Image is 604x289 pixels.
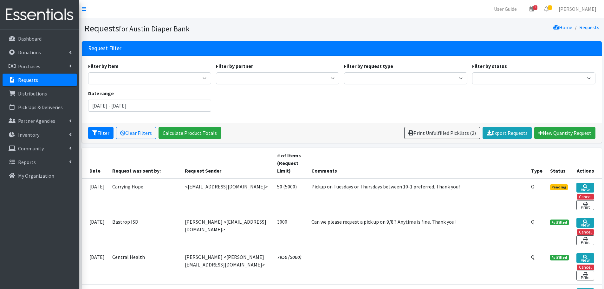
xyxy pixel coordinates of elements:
[531,183,535,190] abbr: Quantity
[483,127,532,139] a: Export Requests
[159,127,221,139] a: Calculate Product Totals
[489,3,522,15] a: User Guide
[3,4,77,25] img: HumanEssentials
[3,46,77,59] a: Donations
[576,271,594,280] a: Print
[108,179,181,214] td: Carrying Hope
[181,214,273,249] td: [PERSON_NAME] <[EMAIL_ADDRESS][DOMAIN_NAME]>
[308,214,527,249] td: Can we please request a pick up on 9/8 ? Anytime is fine. Thank you!
[539,3,554,15] a: 1
[577,265,594,270] button: Cancel
[308,148,527,179] th: Comments
[88,45,121,52] h3: Request Filter
[3,60,77,73] a: Purchases
[18,145,44,152] p: Community
[573,148,601,179] th: Actions
[273,179,308,214] td: 50 (5000)
[18,118,55,124] p: Partner Agencies
[576,200,594,210] a: Print
[550,220,569,225] span: Fulfilled
[3,156,77,168] a: Reports
[531,254,535,260] abbr: Quantity
[82,148,108,179] th: Date
[18,104,63,110] p: Pick Ups & Deliveries
[18,49,41,56] p: Donations
[577,229,594,235] button: Cancel
[550,255,569,260] span: Fulfilled
[533,5,537,10] span: 3
[273,148,308,179] th: # of Items (Request Limit)
[18,63,40,69] p: Purchases
[18,77,38,83] p: Requests
[404,127,480,139] a: Print Unfulfilled Picklists (2)
[524,3,539,15] a: 3
[550,184,568,190] span: Pending
[108,214,181,249] td: Bastrop ISD
[82,214,108,249] td: [DATE]
[18,132,39,138] p: Inventory
[84,23,340,34] h1: Requests
[18,159,36,165] p: Reports
[181,179,273,214] td: <[EMAIL_ADDRESS][DOMAIN_NAME]>
[88,62,119,70] label: Filter by item
[18,90,47,97] p: Distributions
[82,249,108,284] td: [DATE]
[116,127,156,139] a: Clear Filters
[18,36,42,42] p: Dashboard
[119,24,190,33] small: for Austin Diaper Bank
[216,62,253,70] label: Filter by partner
[273,214,308,249] td: 3000
[546,148,573,179] th: Status
[576,235,594,245] a: Print
[3,32,77,45] a: Dashboard
[88,100,211,112] input: January 1, 2011 - December 31, 2011
[548,5,552,10] span: 1
[3,142,77,155] a: Community
[3,115,77,127] a: Partner Agencies
[273,249,308,284] td: 7950 (5000)
[579,24,599,30] a: Requests
[108,148,181,179] th: Request was sent by:
[108,249,181,284] td: Central Health
[3,169,77,182] a: My Organization
[527,148,546,179] th: Type
[553,24,572,30] a: Home
[344,62,393,70] label: Filter by request type
[576,183,594,193] a: View
[88,89,114,97] label: Date range
[3,87,77,100] a: Distributions
[577,194,594,200] button: Cancel
[554,3,601,15] a: [PERSON_NAME]
[82,179,108,214] td: [DATE]
[472,62,507,70] label: Filter by status
[18,173,54,179] p: My Organization
[181,148,273,179] th: Request Sender
[181,249,273,284] td: [PERSON_NAME] <[PERSON_NAME][EMAIL_ADDRESS][DOMAIN_NAME]>
[3,101,77,114] a: Pick Ups & Deliveries
[534,127,595,139] a: New Quantity Request
[308,179,527,214] td: Pickup on Tuesdays or Thursdays between 10-1 preferred. Thank you!
[3,128,77,141] a: Inventory
[531,219,535,225] abbr: Quantity
[576,218,594,228] a: View
[88,127,114,139] button: Filter
[576,253,594,263] a: View
[3,74,77,86] a: Requests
